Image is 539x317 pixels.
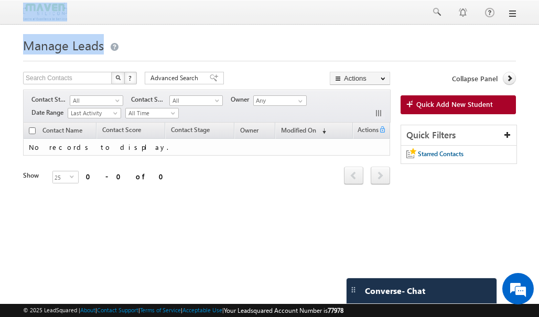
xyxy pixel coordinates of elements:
em: Start Chat [143,245,190,259]
span: Collapse Panel [452,74,498,83]
a: All [169,95,223,106]
td: No records to display. [23,139,390,156]
span: Actions [353,124,379,138]
span: 25 [53,171,70,183]
a: Contact Name [37,125,88,138]
span: Contact Stage [31,95,70,104]
span: next [371,167,390,184]
img: d_60004797649_company_0_60004797649 [18,55,44,69]
a: Terms of Service [140,307,181,313]
a: All [70,95,123,106]
span: Starred Contacts [418,150,463,158]
img: carter-drag [349,286,358,294]
a: prev [344,168,363,184]
span: Contact Score [102,126,141,134]
span: All Time [126,108,176,118]
a: Contact Support [97,307,138,313]
span: select [70,174,78,179]
a: All Time [125,108,179,118]
a: next [371,168,390,184]
textarea: Type your message and hit 'Enter' [14,97,191,236]
a: Acceptable Use [182,307,222,313]
span: All [70,96,120,105]
input: Type to Search [253,95,307,106]
div: 0 - 0 of 0 [86,170,170,182]
a: Quick Add New Student [401,95,516,114]
span: ? [128,73,133,82]
div: Minimize live chat window [172,5,197,30]
span: prev [344,167,363,184]
span: Owner [240,126,258,134]
span: (sorted descending) [318,127,326,135]
a: About [80,307,95,313]
button: ? [124,72,137,84]
div: Show [23,171,44,180]
a: Show All Items [293,96,306,106]
a: Contact Stage [166,124,215,138]
span: Quick Add New Student [416,100,493,109]
div: Chat with us now [55,55,176,69]
span: Modified On [281,126,316,134]
span: Your Leadsquared Account Number is [224,307,343,314]
a: Modified On (sorted descending) [276,124,331,138]
span: All [170,96,220,105]
a: Contact Score [97,124,146,138]
button: Actions [330,72,390,85]
span: 77978 [328,307,343,314]
span: © 2025 LeadSquared | | | | | [23,305,343,315]
span: Contact Source [131,95,169,104]
span: Last Activity [68,108,118,118]
img: Custom Logo [23,3,67,21]
span: Contact Stage [171,126,210,134]
div: Quick Filters [401,125,516,146]
img: Search [115,75,121,80]
span: Converse - Chat [365,286,425,296]
span: Date Range [31,108,68,117]
input: Check all records [29,127,36,134]
span: Advanced Search [150,73,201,83]
span: Owner [231,95,253,104]
a: Last Activity [68,108,121,118]
span: Manage Leads [23,37,104,53]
